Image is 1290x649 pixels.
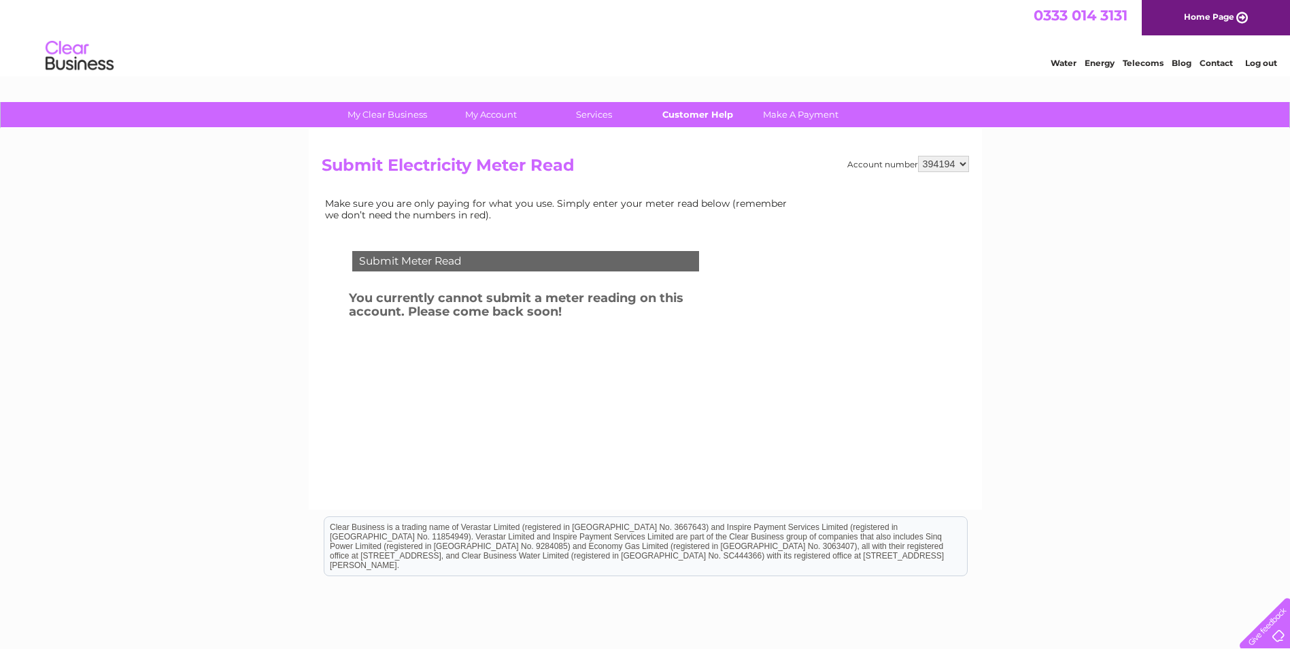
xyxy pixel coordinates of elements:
img: logo.png [45,35,114,77]
a: Make A Payment [745,102,857,127]
div: Submit Meter Read [352,251,699,271]
a: Contact [1200,58,1233,68]
td: Make sure you are only paying for what you use. Simply enter your meter read below (remember we d... [322,195,798,223]
h3: You currently cannot submit a meter reading on this account. Please come back soon! [349,288,735,326]
a: Customer Help [641,102,753,127]
a: Blog [1172,58,1191,68]
a: My Account [435,102,547,127]
a: Water [1051,58,1076,68]
h2: Submit Electricity Meter Read [322,156,969,182]
div: Clear Business is a trading name of Verastar Limited (registered in [GEOGRAPHIC_DATA] No. 3667643... [324,7,967,66]
a: My Clear Business [331,102,443,127]
a: Energy [1085,58,1115,68]
a: Log out [1245,58,1277,68]
a: Services [538,102,650,127]
a: Telecoms [1123,58,1164,68]
div: Account number [847,156,969,172]
a: 0333 014 3131 [1034,7,1127,24]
